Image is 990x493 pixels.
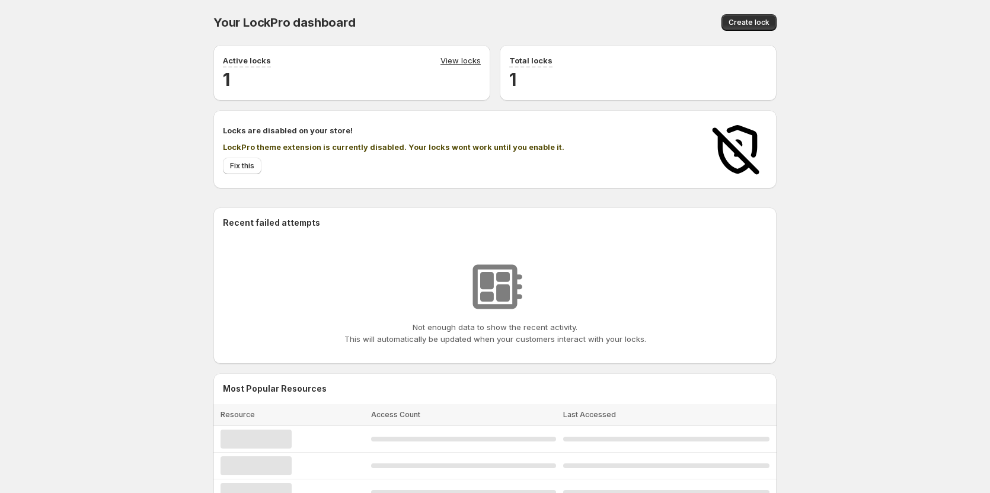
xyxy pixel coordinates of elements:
[223,55,271,66] p: Active locks
[440,55,481,68] a: View locks
[223,383,767,395] h2: Most Popular Resources
[465,257,525,316] img: No resources found
[721,14,777,31] button: Create lock
[223,158,261,174] button: Fix this
[509,68,767,91] h2: 1
[371,410,420,419] span: Access Count
[223,217,320,229] h2: Recent failed attempts
[230,161,254,171] span: Fix this
[729,18,769,27] span: Create lock
[223,68,481,91] h2: 1
[563,410,616,419] span: Last Accessed
[221,410,255,419] span: Resource
[344,321,646,345] p: Not enough data to show the recent activity. This will automatically be updated when your custome...
[213,15,356,30] span: Your LockPro dashboard
[509,55,553,66] p: Total locks
[223,124,696,136] h2: Locks are disabled on your store!
[223,141,696,153] p: LockPro theme extension is currently disabled. Your locks wont work until you enable it.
